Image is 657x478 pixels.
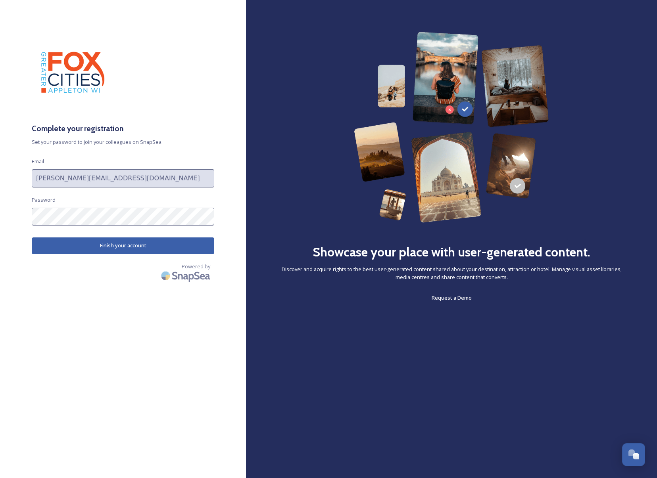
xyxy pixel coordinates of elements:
img: images.png [32,32,111,111]
span: Discover and acquire rights to the best user-generated content shared about your destination, att... [278,266,625,281]
span: Password [32,196,56,204]
h2: Showcase your place with user-generated content. [313,243,590,262]
img: SnapSea Logo [159,266,214,285]
a: Request a Demo [432,293,472,302]
span: Set your password to join your colleagues on SnapSea. [32,138,214,146]
img: 63b42ca75bacad526042e722_Group%20154-p-800.png [354,32,549,223]
span: Request a Demo [432,294,472,301]
button: Open Chat [622,443,645,466]
span: Email [32,158,44,165]
span: Powered by [182,263,210,270]
button: Finish your account [32,237,214,254]
h3: Complete your registration [32,123,214,134]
